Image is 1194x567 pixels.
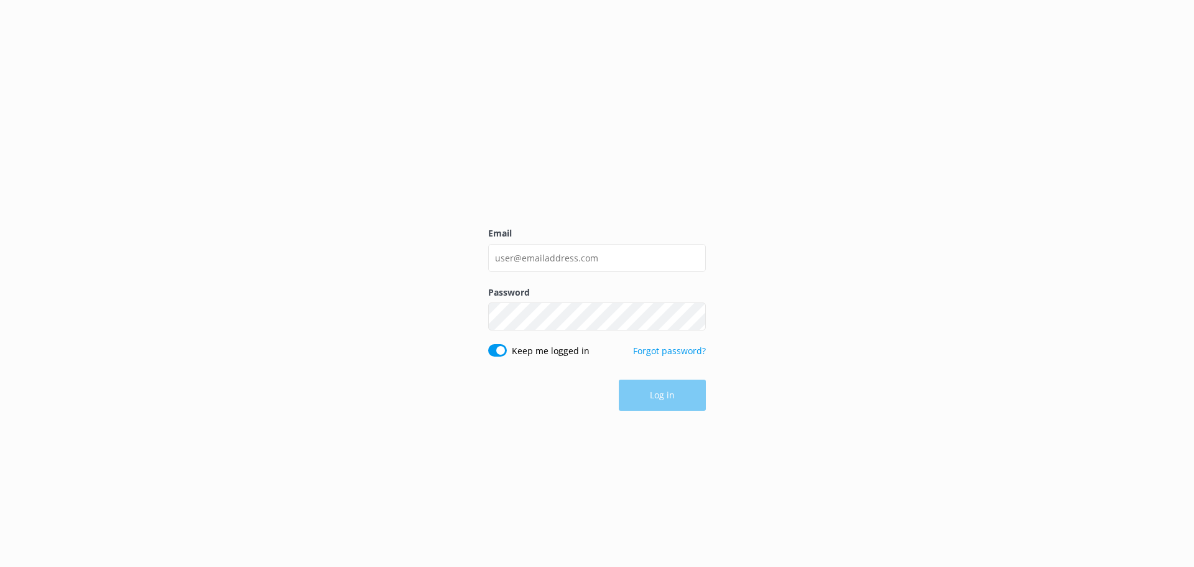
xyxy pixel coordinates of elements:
[681,304,706,329] button: Show password
[488,286,706,299] label: Password
[512,344,590,358] label: Keep me logged in
[488,244,706,272] input: user@emailaddress.com
[488,227,706,240] label: Email
[633,345,706,357] a: Forgot password?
